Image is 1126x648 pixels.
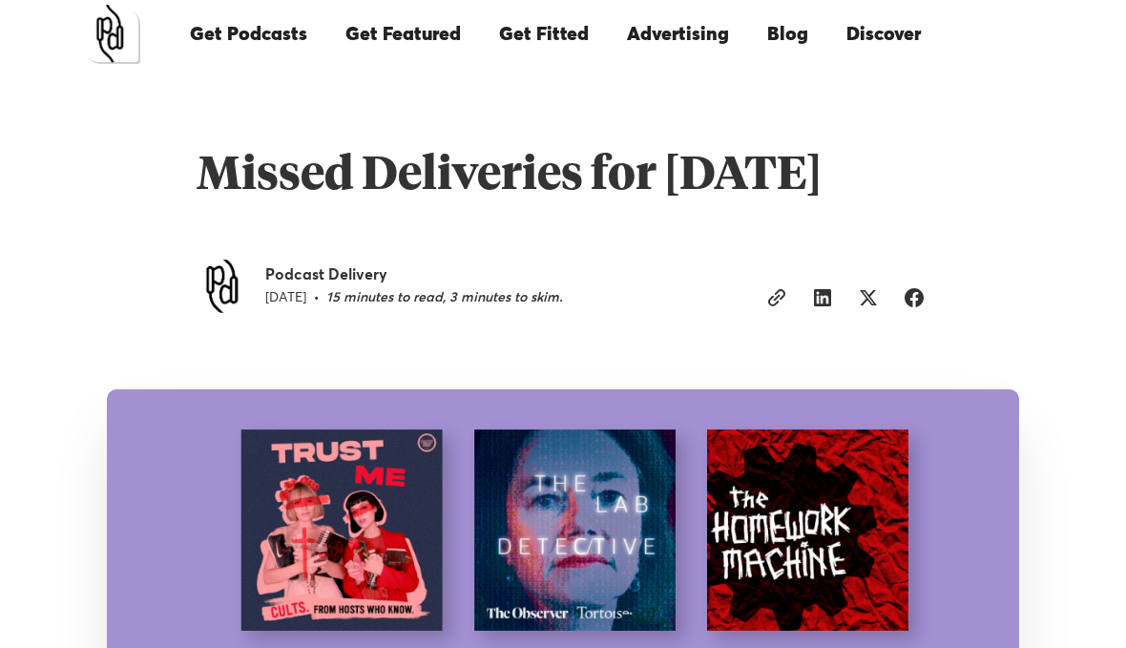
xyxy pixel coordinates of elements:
a: Blog [748,2,827,67]
div: • [314,288,319,307]
a: Get Podcasts [171,2,326,67]
a: home [81,5,140,64]
a: Get Fitted [480,2,608,67]
h1: Missed Deliveries for [DATE] [197,149,822,204]
div: 15 minutes to read, 3 minutes to skim. [326,288,563,307]
div: [DATE] [265,288,306,307]
a: Get Featured [326,2,480,67]
a: Advertising [608,2,748,67]
a: Discover [827,2,940,67]
div: Podcast Delivery [265,265,563,284]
